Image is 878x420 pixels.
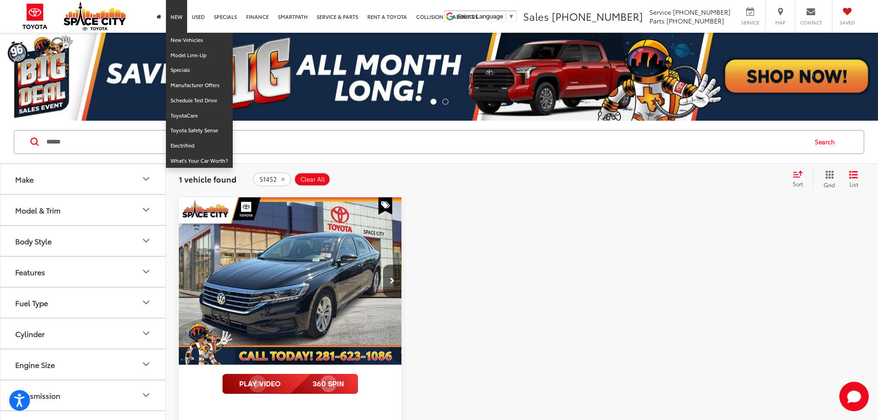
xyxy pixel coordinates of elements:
[457,13,514,20] a: Select Language​
[806,130,848,154] button: Search
[839,382,869,411] svg: Start Chat
[141,390,152,401] div: Transmission
[649,16,665,25] span: Parts
[141,204,152,215] div: Model & Trim
[839,382,869,411] button: Toggle Chat Window
[166,93,233,108] a: Schedule Test Drive
[141,266,152,277] div: Features
[141,173,152,184] div: Make
[166,63,233,78] a: Specials
[15,175,34,183] div: Make
[552,9,643,24] span: [PHONE_NUMBER]
[666,16,724,25] span: [PHONE_NUMBER]
[141,359,152,370] div: Engine Size
[383,265,401,297] button: Next image
[178,197,402,365] a: 2020 Volkswagen Passat 2.0T S2020 Volkswagen Passat 2.0T S2020 Volkswagen Passat 2.0T S2020 Volks...
[813,170,842,189] button: Grid View
[294,172,330,186] button: Clear All
[64,2,126,30] img: Space City Toyota
[178,197,402,366] img: 2020 Volkswagen Passat 2.0T S
[0,257,166,287] button: FeaturesFeatures
[222,374,358,394] img: full motion video
[141,297,152,308] div: Fuel Type
[457,13,503,20] span: Select Language
[849,180,858,188] span: List
[141,235,152,246] div: Body Style
[0,349,166,379] button: Engine SizeEngine Size
[0,164,166,194] button: MakeMake
[673,7,731,17] span: [PHONE_NUMBER]
[15,267,45,276] div: Features
[740,19,760,26] span: Service
[824,181,835,189] span: Grid
[800,19,822,26] span: Contact
[837,19,857,26] span: Saved
[166,138,233,154] a: Electrified
[508,13,514,20] span: ▼
[141,328,152,339] div: Cylinder
[15,391,60,400] div: Transmission
[649,7,671,17] span: Service
[15,360,55,369] div: Engine Size
[0,319,166,349] button: CylinderCylinder
[166,33,233,48] a: New Vehicles
[15,329,45,338] div: Cylinder
[788,170,813,189] button: Select sort value
[770,19,790,26] span: Map
[253,172,291,186] button: remove %20S1452
[523,9,549,24] span: Sales
[15,237,52,245] div: Body Style
[0,380,166,410] button: TransmissionTransmission
[166,123,233,138] a: Toyota Safety Sense
[166,48,233,63] a: Model Line-Up
[0,288,166,318] button: Fuel TypeFuel Type
[166,78,233,93] a: Manufacturer Offers
[259,176,277,183] span: S1452
[15,298,48,307] div: Fuel Type
[842,170,865,189] button: List View
[178,197,402,365] div: 2020 Volkswagen Passat 2.0T S 0
[0,226,166,256] button: Body StyleBody Style
[46,131,806,153] input: Search by Make, Model, or Keyword
[301,176,325,183] span: Clear All
[0,195,166,225] button: Model & TrimModel & Trim
[179,173,236,184] span: 1 vehicle found
[166,108,233,124] a: ToyotaCare
[166,154,233,168] a: What's Your Car Worth?
[793,180,803,188] span: Sort
[378,197,392,215] span: Special
[15,206,60,214] div: Model & Trim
